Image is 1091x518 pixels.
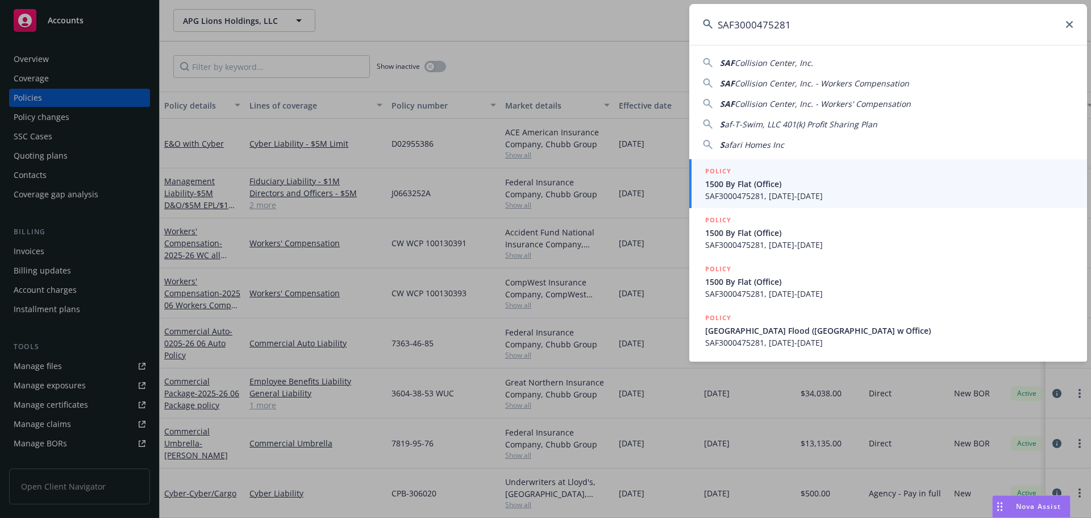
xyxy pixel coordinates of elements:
[735,98,911,109] span: Collision Center, Inc. - Workers' Compensation
[735,57,813,68] span: Collision Center, Inc.
[705,239,1073,251] span: SAF3000475281, [DATE]-[DATE]
[720,139,724,150] span: S
[720,98,735,109] span: SAF
[705,325,1073,337] span: [GEOGRAPHIC_DATA] Flood ([GEOGRAPHIC_DATA] w Office)
[735,78,909,89] span: Collision Center, Inc. - Workers Compensation
[724,139,784,150] span: afari Homes Inc
[705,214,731,226] h5: POLICY
[705,263,731,275] h5: POLICY
[705,288,1073,300] span: SAF3000475281, [DATE]-[DATE]
[992,495,1071,518] button: Nova Assist
[705,276,1073,288] span: 1500 By Flat (Office)
[705,165,731,177] h5: POLICY
[724,119,877,130] span: af-T-Swim, LLC 401(k) Profit Sharing Plan
[993,496,1007,517] div: Drag to move
[705,190,1073,202] span: SAF3000475281, [DATE]-[DATE]
[720,119,724,130] span: S
[720,57,735,68] span: SAF
[705,227,1073,239] span: 1500 By Flat (Office)
[689,306,1087,355] a: POLICY[GEOGRAPHIC_DATA] Flood ([GEOGRAPHIC_DATA] w Office)SAF3000475281, [DATE]-[DATE]
[689,4,1087,45] input: Search...
[689,208,1087,257] a: POLICY1500 By Flat (Office)SAF3000475281, [DATE]-[DATE]
[705,178,1073,190] span: 1500 By Flat (Office)
[689,257,1087,306] a: POLICY1500 By Flat (Office)SAF3000475281, [DATE]-[DATE]
[1016,502,1061,511] span: Nova Assist
[689,159,1087,208] a: POLICY1500 By Flat (Office)SAF3000475281, [DATE]-[DATE]
[720,78,735,89] span: SAF
[705,312,731,324] h5: POLICY
[705,337,1073,349] span: SAF3000475281, [DATE]-[DATE]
